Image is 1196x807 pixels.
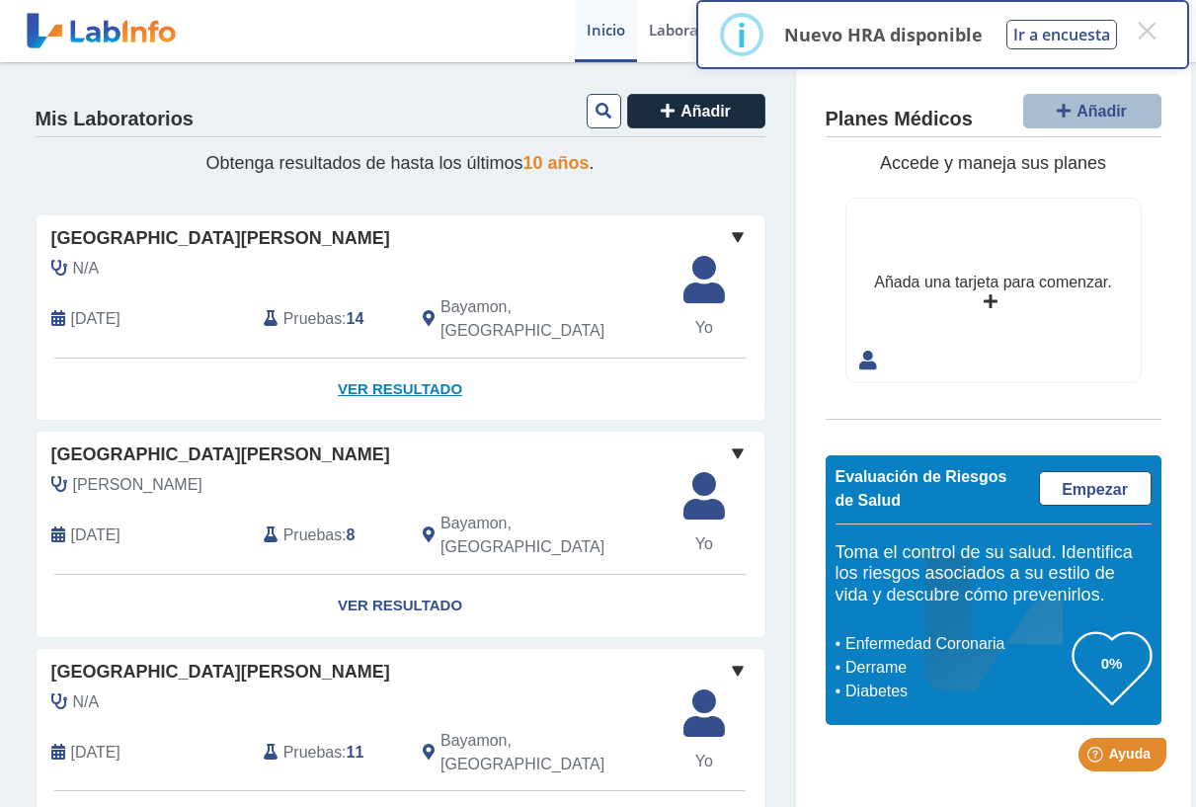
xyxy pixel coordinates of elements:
b: 8 [347,526,356,543]
span: 10 años [523,153,590,173]
span: Pruebas [283,741,342,765]
span: Pruebas [283,524,342,547]
span: 2025-05-06 [71,524,120,547]
a: Ver Resultado [37,359,764,421]
div: : [249,729,408,776]
span: Empezar [1062,481,1128,498]
button: Añadir [627,94,765,128]
span: Melendez Ayala, Raul [73,473,202,497]
div: : [249,512,408,559]
b: 14 [347,310,364,327]
iframe: Help widget launcher [1020,730,1174,785]
span: Obtenga resultados de hasta los últimos . [205,153,594,173]
span: 2025-07-10 [71,307,120,331]
p: Nuevo HRA disponible [784,23,983,46]
span: [GEOGRAPHIC_DATA][PERSON_NAME] [51,225,390,252]
span: Bayamon, PR [440,295,659,343]
span: Bayamon, PR [440,729,659,776]
span: Yo [672,316,737,340]
div: Añada una tarjeta para comenzar. [874,271,1111,294]
h4: Mis Laboratorios [36,108,194,131]
span: Pruebas [283,307,342,331]
span: Accede y maneja sus planes [880,153,1106,173]
span: Añadir [1076,103,1127,120]
span: N/A [73,690,100,714]
div: : [249,295,408,343]
h3: 0% [1073,651,1152,676]
span: Yo [672,750,737,773]
li: Enfermedad Coronaria [840,632,1073,656]
button: Close this dialog [1129,13,1164,48]
a: Empezar [1039,471,1152,506]
li: Diabetes [840,680,1073,703]
li: Derrame [840,656,1073,680]
a: Ver Resultado [37,575,764,637]
h4: Planes Médicos [826,108,973,131]
b: 11 [347,744,364,761]
span: N/A [73,257,100,281]
h5: Toma el control de su salud. Identifica los riesgos asociados a su estilo de vida y descubre cómo... [836,542,1152,606]
div: i [737,17,747,52]
button: Añadir [1023,94,1161,128]
button: Ir a encuesta [1006,20,1117,49]
span: Bayamon, PR [440,512,659,559]
span: Evaluación de Riesgos de Salud [836,468,1007,509]
span: [GEOGRAPHIC_DATA][PERSON_NAME] [51,659,390,686]
span: Yo [672,532,737,556]
span: [GEOGRAPHIC_DATA][PERSON_NAME] [51,442,390,468]
span: 2025-04-01 [71,741,120,765]
span: Añadir [680,103,731,120]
